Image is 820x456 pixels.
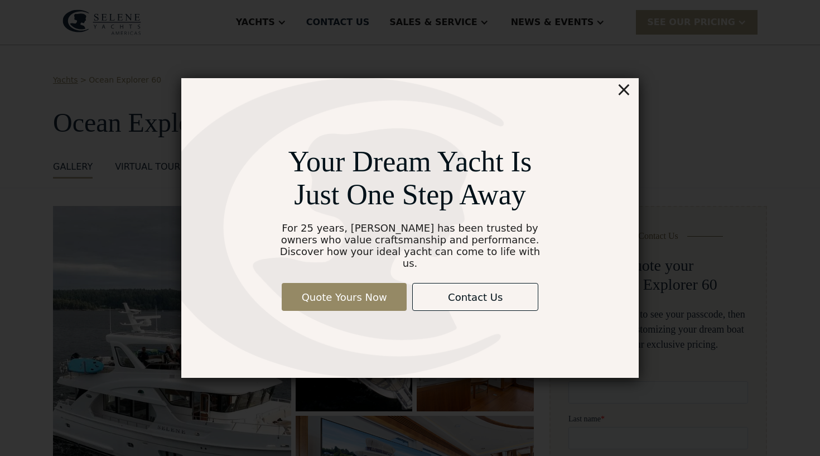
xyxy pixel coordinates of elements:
span: Tick the box below to receive occasional updates, exclusive offers, and VIP access via text message. [1,381,178,410]
span: We respect your time - only the good stuff, never spam. [1,417,173,437]
div: Your Dream Yacht Is Just One Step Away [275,145,546,211]
a: Quote Yours Now [282,283,407,311]
div: × [616,78,632,100]
div: For 25 years, [PERSON_NAME] has been trusted by owners who value craftsmanship and performance. D... [275,222,546,269]
a: Contact Us [412,283,538,311]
